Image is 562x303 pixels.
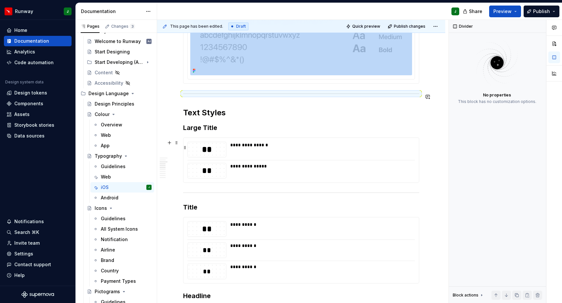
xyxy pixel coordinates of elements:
div: Content [95,69,113,76]
div: App [101,142,110,149]
a: Settings [4,249,72,259]
div: Colour [95,111,110,118]
div: Design Language [88,90,129,97]
button: Help [4,270,72,281]
div: Typography [95,153,122,159]
a: Brand [90,255,154,266]
div: All System Icons [101,226,138,232]
div: Notifications [14,218,44,225]
a: Start Designing [84,47,154,57]
a: Invite team [4,238,72,248]
div: Airline [101,247,115,253]
div: Data sources [14,133,45,139]
a: Storybook stories [4,120,72,130]
div: Analytics [14,49,35,55]
div: Design Principles [95,101,134,107]
div: Web [101,132,111,138]
button: Quick preview [344,22,383,31]
button: RunwayJ [1,4,74,18]
a: Web [90,130,154,140]
a: Documentation [4,36,72,46]
a: Guidelines [90,213,154,224]
a: Data sources [4,131,72,141]
span: 3 [130,24,135,29]
div: This block has no customization options. [458,99,536,104]
span: Publish changes [394,24,425,29]
div: Overview [101,122,122,128]
div: iOS [101,184,109,191]
span: Publish [533,8,550,15]
a: Guidelines [90,161,154,172]
a: Overview [90,120,154,130]
a: Notification [90,234,154,245]
a: Country [90,266,154,276]
div: Design Language [78,88,154,99]
div: J [67,9,69,14]
button: Notifications [4,216,72,227]
div: Android [101,195,118,201]
div: Documentation [14,38,49,44]
div: Documentation [81,8,142,15]
div: Country [101,267,119,274]
a: Content [84,67,154,78]
h3: Headline [183,291,419,300]
div: Start Developing (AEM) [84,57,154,67]
a: Code automation [4,57,72,68]
span: Quick preview [352,24,380,29]
div: Contact support [14,261,51,268]
a: All System Icons [90,224,154,234]
div: Runway [15,8,33,15]
button: Publish changes [386,22,428,31]
div: Brand [101,257,114,264]
div: No properties [483,93,511,98]
div: Invite team [14,240,40,246]
a: Accessibility [84,78,154,88]
a: App [90,140,154,151]
a: Analytics [4,47,72,57]
h3: Title [183,203,419,212]
div: Home [14,27,27,34]
div: Design tokens [14,90,47,96]
a: Design tokens [4,88,72,98]
div: Help [14,272,25,279]
div: J [454,9,456,14]
a: Colour [84,109,154,120]
div: Design system data [5,79,44,85]
button: Search ⌘K [4,227,72,238]
h2: Text Styles [183,108,419,118]
a: Pictograms [84,286,154,297]
a: Payment Types [90,276,154,286]
a: Icons [84,203,154,213]
div: J [148,184,150,191]
a: Assets [4,109,72,120]
img: 6b187050-a3ed-48aa-8485-808e17fcee26.png [5,7,12,15]
div: Welcome to Runway [95,38,141,45]
div: Pictograms [95,288,120,295]
div: Guidelines [101,163,126,170]
div: Accessibility [95,80,123,86]
div: Storybook stories [14,122,54,128]
div: Changes [111,24,135,29]
button: Contact support [4,259,72,270]
a: Design Principles [84,99,154,109]
a: iOSJ [90,182,154,193]
a: Android [90,193,154,203]
span: Share [469,8,482,15]
div: Block actions [453,293,478,298]
div: Components [14,100,43,107]
div: Start Designing [95,49,130,55]
a: Home [4,25,72,36]
a: Web [90,172,154,182]
div: Assets [14,111,30,118]
div: Guidelines [101,215,126,222]
button: Publish [524,6,559,17]
div: Block actions [453,291,484,300]
span: Draft [236,24,246,29]
div: Start Developing (AEM) [95,59,144,65]
div: Web [101,174,111,180]
div: Search ⌘K [14,229,39,236]
svg: Supernova Logo [21,291,54,298]
a: Typography [84,151,154,161]
div: Payment Types [101,278,136,284]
